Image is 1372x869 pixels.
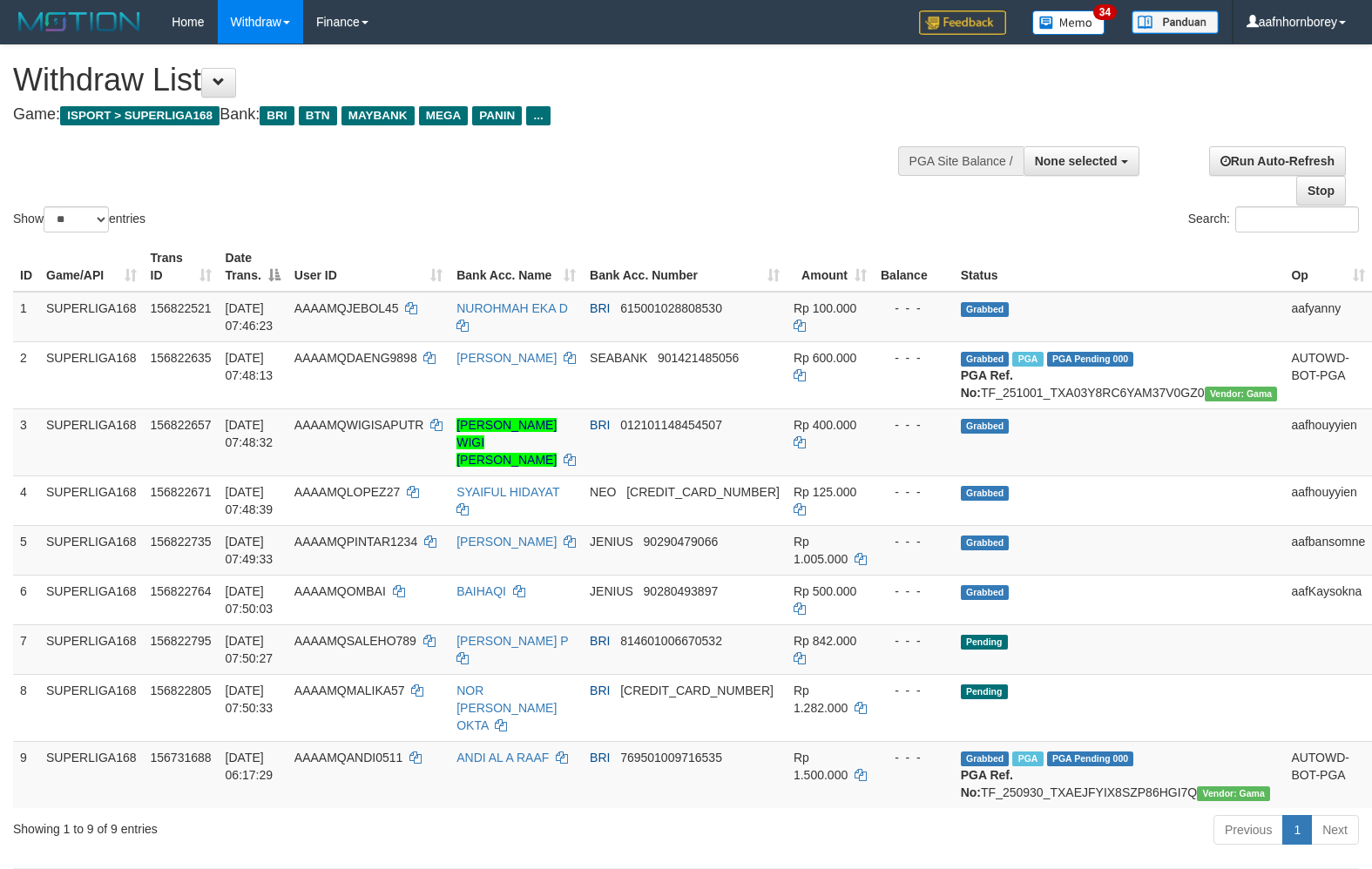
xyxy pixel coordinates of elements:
[13,624,39,674] td: 7
[590,485,616,499] span: NEO
[620,301,722,315] span: Copy 615001028808530 to clipboard
[151,485,212,499] span: 156822671
[794,485,856,499] span: Rp 125.000
[294,751,403,765] span: AAAAMQANDI0511
[151,351,212,365] span: 156822635
[151,301,212,315] span: 156822521
[794,351,856,365] span: Rp 600.000
[1282,815,1312,845] a: 1
[13,813,558,838] div: Showing 1 to 9 of 9 entries
[1213,815,1283,845] a: Previous
[299,106,337,125] span: BTN
[151,535,212,549] span: 156822735
[226,418,274,449] span: [DATE] 07:48:32
[626,485,780,499] span: Copy 5859459223534313 to clipboard
[794,584,856,598] span: Rp 500.000
[456,535,557,549] a: [PERSON_NAME]
[961,585,1010,600] span: Grabbed
[881,416,947,434] div: - - -
[151,751,212,765] span: 156731688
[13,575,39,624] td: 6
[260,106,294,125] span: BRI
[1284,292,1372,342] td: aafyanny
[294,351,417,365] span: AAAAMQDAENG9898
[226,351,274,382] span: [DATE] 07:48:13
[881,682,947,699] div: - - -
[787,242,874,292] th: Amount: activate to sort column ascending
[620,684,774,697] span: Copy 602001004818506 to clipboard
[13,408,39,475] td: 3
[13,475,39,525] td: 4
[13,525,39,575] td: 5
[13,242,39,292] th: ID
[954,242,1285,292] th: Status
[13,741,39,808] td: 9
[881,533,947,550] div: - - -
[44,206,109,232] select: Showentries
[1035,154,1118,168] span: None selected
[620,634,722,648] span: Copy 814601006670532 to clipboard
[294,584,386,598] span: AAAAMQOMBAI
[794,535,848,566] span: Rp 1.005.000
[294,634,416,648] span: AAAAMQSALEHO789
[39,741,144,808] td: SUPERLIGA168
[60,106,220,125] span: ISPORT > SUPERLIGA168
[644,584,719,598] span: Copy 90280493897 to clipboard
[1284,341,1372,408] td: AUTOWD-BOT-PGA
[620,751,722,765] span: Copy 769501009716535 to clipboard
[1032,10,1105,35] img: Button%20Memo.svg
[39,575,144,624] td: SUPERLIGA168
[13,674,39,741] td: 8
[456,485,559,499] a: SYAIFUL HIDAYAT
[1188,206,1359,232] label: Search:
[961,368,1013,400] b: PGA Ref. No:
[919,10,1006,35] img: Feedback.jpg
[39,341,144,408] td: SUPERLIGA168
[287,242,449,292] th: User ID: activate to sort column ascending
[881,632,947,650] div: - - -
[1209,146,1346,176] a: Run Auto-Refresh
[456,634,568,648] a: [PERSON_NAME] P
[583,242,787,292] th: Bank Acc. Number: activate to sort column ascending
[590,301,610,315] span: BRI
[794,684,848,715] span: Rp 1.282.000
[794,301,856,315] span: Rp 100.000
[590,584,633,598] span: JENIUS
[151,418,212,432] span: 156822657
[151,684,212,697] span: 156822805
[961,419,1010,434] span: Grabbed
[1012,751,1043,766] span: Marked by aafromsomean
[1012,352,1043,367] span: Marked by aafromsomean
[590,351,647,365] span: SEABANK
[151,634,212,648] span: 156822795
[794,418,856,432] span: Rp 400.000
[144,242,219,292] th: Trans ID: activate to sort column ascending
[226,301,274,333] span: [DATE] 07:46:23
[13,292,39,342] td: 1
[151,584,212,598] span: 156822764
[794,751,848,782] span: Rp 1.500.000
[456,684,557,732] a: NOR [PERSON_NAME] OKTA
[419,106,469,125] span: MEGA
[13,63,897,98] h1: Withdraw List
[1197,786,1270,801] span: Vendor URL: https://trx31.1velocity.biz
[294,535,417,549] span: AAAAMQPINTAR1234
[39,674,144,741] td: SUPERLIGA168
[39,408,144,475] td: SUPERLIGA168
[226,684,274,715] span: [DATE] 07:50:33
[590,751,610,765] span: BRI
[658,351,739,365] span: Copy 901421485056 to clipboard
[1047,751,1134,766] span: PGA Pending
[13,206,145,232] label: Show entries
[794,634,856,648] span: Rp 842.000
[456,301,568,315] a: NUROHMAH EKA D
[954,341,1285,408] td: TF_251001_TXA03Y8RC6YAM37V0GZ0
[1284,525,1372,575] td: aafbansomne
[219,242,287,292] th: Date Trans.: activate to sort column descending
[456,418,557,467] a: [PERSON_NAME] WIGI [PERSON_NAME]
[226,634,274,665] span: [DATE] 07:50:27
[1235,206,1359,232] input: Search:
[13,106,897,124] h4: Game: Bank:
[526,106,550,125] span: ...
[898,146,1024,176] div: PGA Site Balance /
